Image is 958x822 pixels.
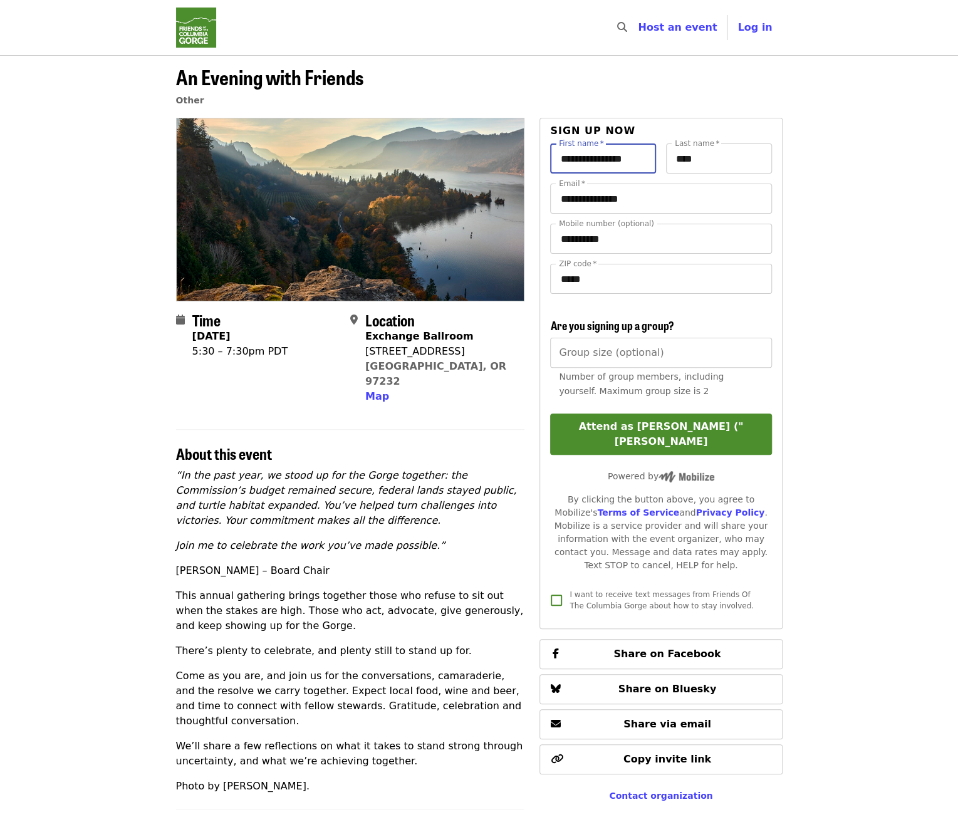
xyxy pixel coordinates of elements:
span: Copy invite link [623,753,711,765]
i: calendar icon [176,314,185,326]
input: Mobile number (optional) [550,224,771,254]
p: There’s plenty to celebrate, and plenty still to stand up for. [176,643,525,658]
div: By clicking the button above, you agree to Mobilize's and . Mobilize is a service provider and wi... [550,493,771,572]
a: [GEOGRAPHIC_DATA], OR 97232 [365,360,506,387]
input: [object Object] [550,338,771,368]
span: Location [365,309,415,331]
a: Privacy Policy [695,507,764,518]
p: Photo by [PERSON_NAME]. [176,779,525,794]
span: About this event [176,442,272,464]
span: Share via email [623,718,711,730]
span: Number of group members, including yourself. Maximum group size is 2 [559,372,724,396]
button: Copy invite link [539,744,782,774]
div: [STREET_ADDRESS] [365,344,514,359]
label: ZIP code [559,260,596,268]
span: Share on Facebook [613,648,721,660]
div: 5:30 – 7:30pm PDT [192,344,288,359]
input: Last name [666,143,772,174]
span: Time [192,309,221,331]
button: Attend as [PERSON_NAME] ("[PERSON_NAME] [550,414,771,455]
input: Search [634,13,644,43]
span: Log in [737,21,772,33]
label: Last name [675,140,719,147]
span: I want to receive text messages from Friends Of The Columbia Gorge about how to stay involved. [570,590,754,610]
span: Share on Bluesky [618,683,717,695]
p: We’ll share a few reflections on what it takes to stand strong through uncertainty, and what we’r... [176,739,525,769]
i: map-marker-alt icon [350,314,358,326]
button: Share on Bluesky [539,674,782,704]
a: Terms of Service [597,507,679,518]
span: Sign up now [550,125,635,137]
button: Share on Facebook [539,639,782,669]
a: Contact organization [609,791,712,801]
a: Host an event [638,21,717,33]
i: search icon [617,21,627,33]
button: Map [365,389,389,404]
strong: Exchange Ballroom [365,330,474,342]
span: Are you signing up a group? [550,317,674,333]
label: Mobile number (optional) [559,220,654,227]
label: Email [559,180,585,187]
p: [PERSON_NAME] – Board Chair [176,563,525,578]
a: Other [176,95,204,105]
button: Log in [727,15,782,40]
img: Powered by Mobilize [659,471,714,482]
em: “In the past year, we stood up for the Gorge together: the Commission’s budget remained secure, f... [176,469,517,526]
input: ZIP code [550,264,771,294]
label: First name [559,140,604,147]
em: Join me to celebrate the work you’ve made possible.” [176,539,445,551]
input: Email [550,184,771,214]
input: First name [550,143,656,174]
span: Map [365,390,389,402]
img: Friends Of The Columbia Gorge - Home [176,8,216,48]
p: Come as you are, and join us for the conversations, camaraderie, and the resolve we carry togethe... [176,669,525,729]
button: Share via email [539,709,782,739]
span: An Evening with Friends [176,62,363,91]
span: Powered by [608,471,714,481]
strong: [DATE] [192,330,231,342]
img: An Evening with Friends organized by Friends Of The Columbia Gorge [177,118,524,300]
p: This annual gathering brings together those who refuse to sit out when the stakes are high. Those... [176,588,525,633]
